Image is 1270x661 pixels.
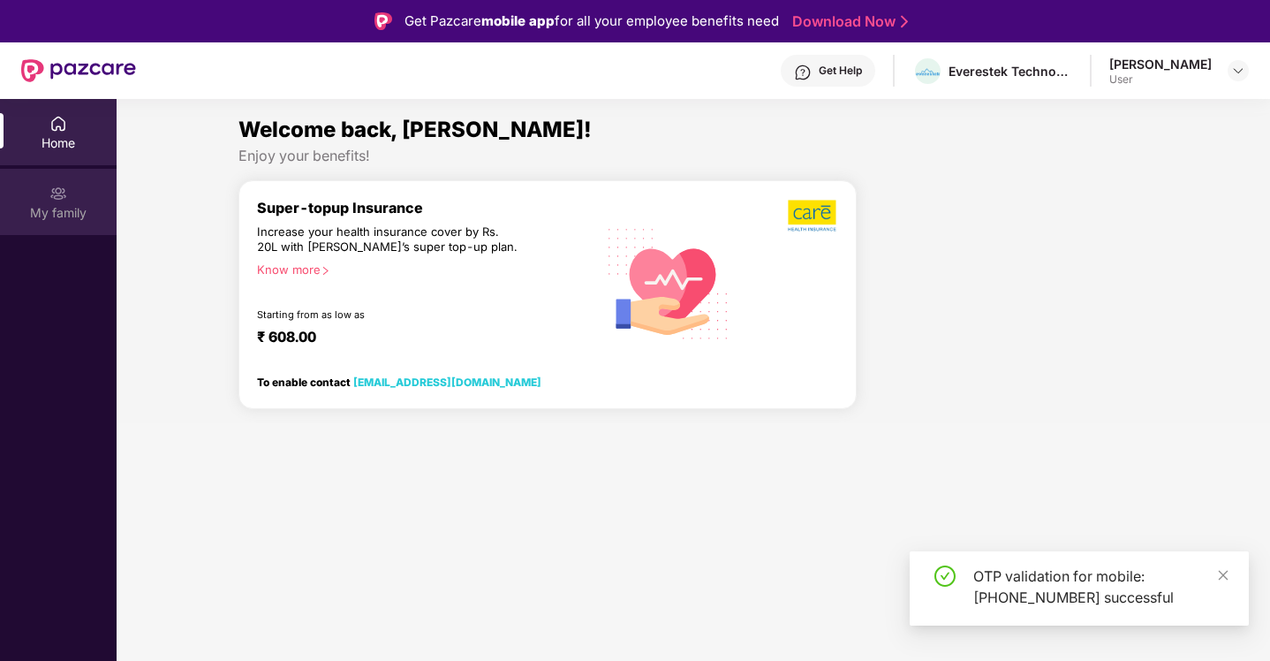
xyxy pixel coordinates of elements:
a: Download Now [792,12,903,31]
div: Get Pazcare for all your employee benefits need [404,11,779,32]
div: Super-topup Insurance [257,199,596,217]
span: close [1217,569,1229,581]
span: check-circle [934,566,956,587]
div: Know more [257,262,586,275]
img: svg+xml;base64,PHN2ZyBpZD0iSGVscC0zMngzMiIgeG1sbnM9Imh0dHA6Ly93d3cudzMub3JnLzIwMDAvc3ZnIiB3aWR0aD... [794,64,812,81]
div: Get Help [819,64,862,78]
img: New Pazcare Logo [21,59,136,82]
img: Logo [374,12,392,30]
span: right [321,266,330,276]
div: Everestek Technosoft Solutions Private Limited [949,63,1072,80]
div: ₹ 608.00 [257,328,578,349]
a: [EMAIL_ADDRESS][DOMAIN_NAME] [353,376,541,389]
div: OTP validation for mobile: [PHONE_NUMBER] successful [973,566,1228,608]
strong: mobile app [481,12,555,29]
img: logo.png [915,68,941,77]
img: svg+xml;base64,PHN2ZyBpZD0iRHJvcGRvd24tMzJ4MzIiIHhtbG5zPSJodHRwOi8vd3d3LnczLm9yZy8yMDAwL3N2ZyIgd2... [1231,64,1245,78]
img: svg+xml;base64,PHN2ZyBpZD0iSG9tZSIgeG1sbnM9Imh0dHA6Ly93d3cudzMub3JnLzIwMDAvc3ZnIiB3aWR0aD0iMjAiIG... [49,115,67,133]
img: b5dec4f62d2307b9de63beb79f102df3.png [788,199,838,232]
img: svg+xml;base64,PHN2ZyB4bWxucz0iaHR0cDovL3d3dy53My5vcmcvMjAwMC9zdmciIHhtbG5zOnhsaW5rPSJodHRwOi8vd3... [596,209,742,356]
img: svg+xml;base64,PHN2ZyB3aWR0aD0iMjAiIGhlaWdodD0iMjAiIHZpZXdCb3g9IjAgMCAyMCAyMCIgZmlsbD0ibm9uZSIgeG... [49,185,67,202]
div: User [1109,72,1212,87]
div: To enable contact [257,376,541,388]
div: [PERSON_NAME] [1109,56,1212,72]
div: Starting from as low as [257,308,521,321]
div: Increase your health insurance cover by Rs. 20L with [PERSON_NAME]’s super top-up plan. [257,224,520,255]
span: Welcome back, [PERSON_NAME]! [238,117,592,142]
div: Enjoy your benefits! [238,147,1149,165]
img: Stroke [901,12,908,31]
